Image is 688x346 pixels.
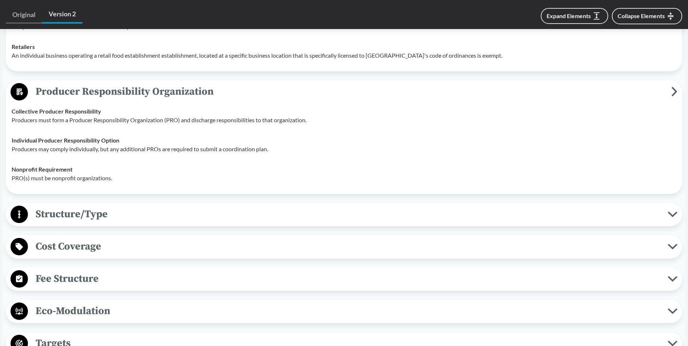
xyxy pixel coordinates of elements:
p: PRO(s) must be nonprofit organizations. [12,174,676,182]
button: Fee Structure [8,270,680,288]
strong: Nonprofit Requirement [12,166,73,173]
span: Structure/Type [28,206,668,222]
a: Original [6,7,42,23]
button: Structure/Type [8,205,680,224]
button: Collapse Elements [612,8,682,24]
a: Version 2 [42,6,82,24]
span: Cost Coverage [28,238,668,255]
strong: Individual Producer Responsibility Option [12,137,119,144]
strong: Retailers [12,43,35,50]
button: Cost Coverage [8,238,680,256]
span: Producer Responsibility Organization [28,83,671,100]
p: Producers must form a Producer Responsibility Organization (PRO) and discharge responsibilities t... [12,116,676,124]
button: Producer Responsibility Organization [8,83,680,101]
span: Fee Structure [28,271,668,287]
p: An individual business operating a retail food establishment establishment, located at a specific... [12,51,676,60]
button: Eco-Modulation [8,302,680,321]
p: Producers may comply individually, but any additional PROs are required to submit a coordination ... [12,145,676,153]
strong: Collective Producer Responsibility [12,108,101,115]
button: Expand Elements [541,8,608,24]
span: Eco-Modulation [28,303,668,319]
